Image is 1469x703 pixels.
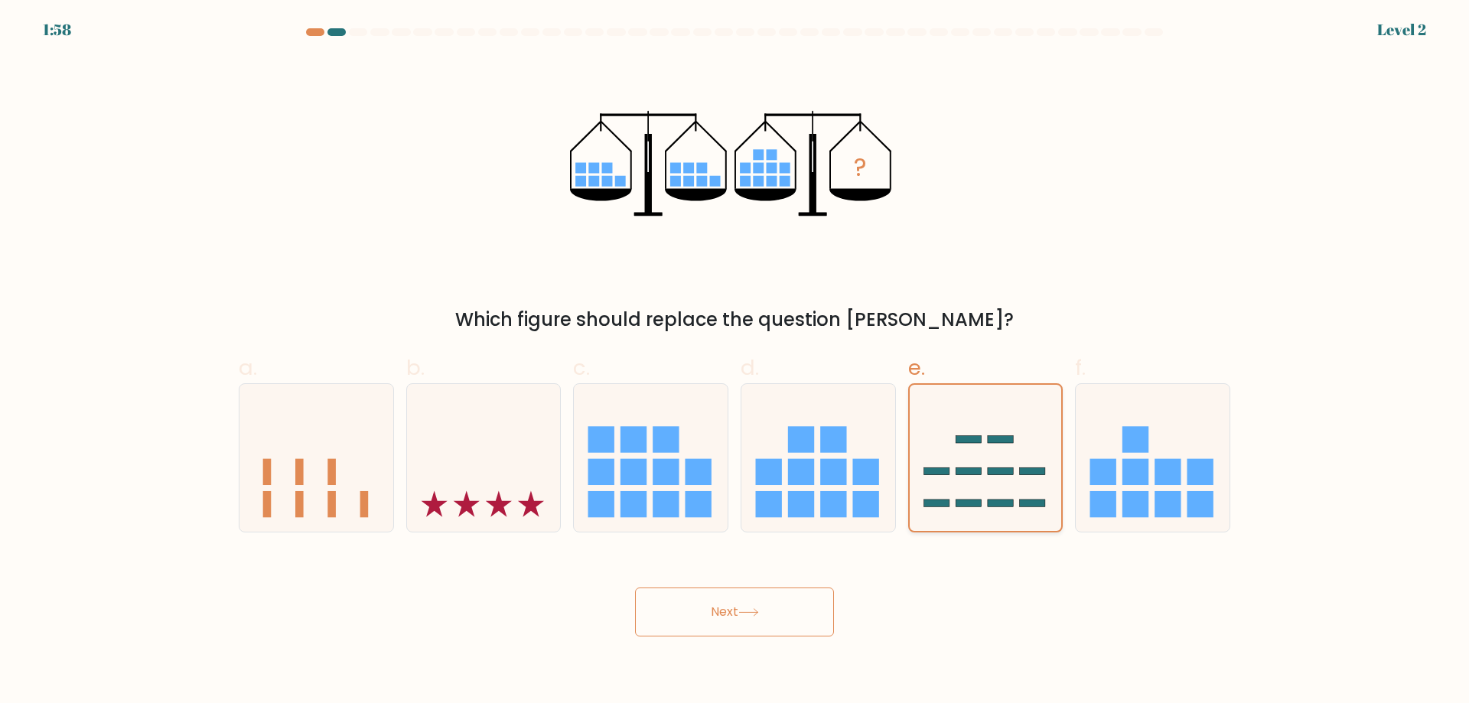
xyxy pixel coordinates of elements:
[239,353,257,382] span: a.
[406,353,425,382] span: b.
[635,587,834,636] button: Next
[573,353,590,382] span: c.
[248,306,1221,334] div: Which figure should replace the question [PERSON_NAME]?
[43,18,71,41] div: 1:58
[908,353,925,382] span: e.
[741,353,759,382] span: d.
[1377,18,1426,41] div: Level 2
[854,150,867,184] tspan: ?
[1075,353,1086,382] span: f.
